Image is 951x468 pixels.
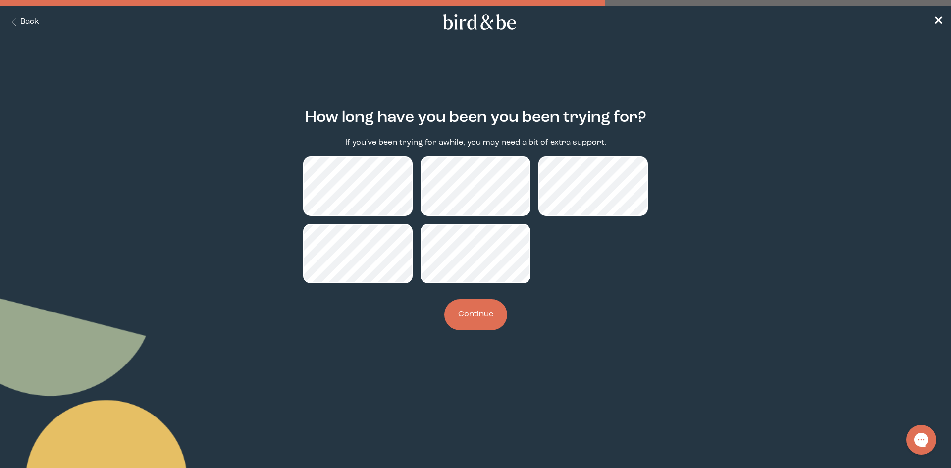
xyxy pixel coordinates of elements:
h2: How long have you been you been trying for? [305,106,646,129]
a: ✕ [933,13,943,31]
button: Continue [444,299,507,330]
span: ✕ [933,16,943,28]
iframe: Gorgias live chat messenger [901,421,941,458]
button: Back Button [8,16,39,28]
p: If you've been trying for awhile, you may need a bit of extra support. [345,137,606,149]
